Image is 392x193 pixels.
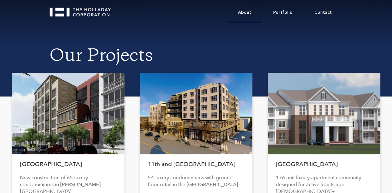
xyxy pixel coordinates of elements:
[148,157,244,171] h1: 11th and [GEOGRAPHIC_DATA]
[20,157,117,171] h1: [GEOGRAPHIC_DATA]
[276,157,372,171] h1: [GEOGRAPHIC_DATA]
[50,3,116,17] a: home
[262,3,303,22] a: Portfolio
[148,174,244,188] div: 54 luxury condominiums with ground floor retail in the [GEOGRAPHIC_DATA]
[303,3,343,22] a: Contact
[50,47,343,67] h1: Our Projects
[227,3,262,22] a: About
